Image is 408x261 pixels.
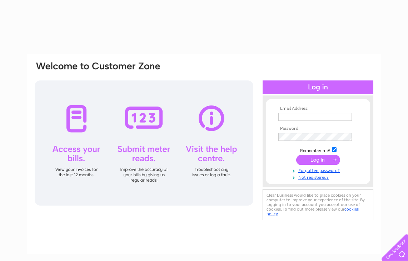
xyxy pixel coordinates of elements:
a: Forgotten password? [278,167,359,173]
a: Not registered? [278,173,359,180]
th: Email Address: [277,106,359,111]
a: cookies policy [267,207,359,216]
td: Remember me? [277,146,359,153]
input: Submit [296,155,340,165]
th: Password: [277,126,359,131]
div: Clear Business would like to place cookies on your computer to improve your experience of the sit... [263,189,373,220]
